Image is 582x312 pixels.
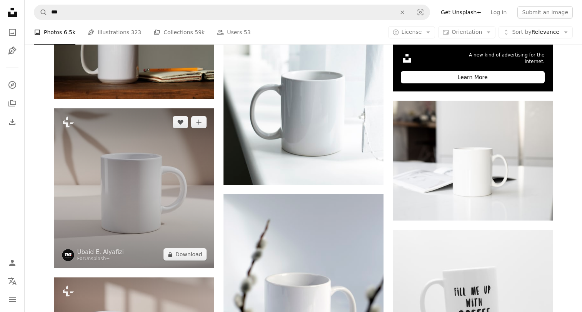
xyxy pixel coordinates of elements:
[486,6,511,18] a: Log in
[5,96,20,111] a: Collections
[62,249,74,261] img: Go to Ubaid E. Alyafizi's profile
[393,157,553,164] a: a white coffee cup sitting on top of a white table
[54,185,214,192] a: A white coffee cup sitting on top of a table
[499,26,573,38] button: Sort byRelevance
[411,5,430,20] button: Visual search
[452,29,482,35] span: Orientation
[5,43,20,58] a: Illustrations
[223,299,384,306] a: white ceramic mug on black metal wire fence
[393,101,553,221] img: a white coffee cup sitting on top of a white table
[88,20,141,45] a: Illustrations 323
[5,255,20,271] a: Log in / Sign up
[173,116,188,128] button: Like
[5,5,20,22] a: Home — Unsplash
[54,108,214,268] img: A white coffee cup sitting on top of a table
[5,274,20,289] button: Language
[394,5,411,20] button: Clear
[34,5,47,20] button: Search Unsplash
[191,116,207,128] button: Add to Collection
[244,28,251,37] span: 53
[163,248,207,261] button: Download
[5,292,20,307] button: Menu
[77,248,124,256] a: Ubaid E. Alyafizi
[34,5,430,20] form: Find visuals sitewide
[131,28,142,37] span: 323
[153,20,205,45] a: Collections 59k
[402,29,422,35] span: License
[5,25,20,40] a: Photos
[512,28,559,36] span: Relevance
[223,89,384,96] a: white ceramic mug on white table
[438,26,495,38] button: Orientation
[401,52,413,65] img: file-1631306537910-2580a29a3cfcimage
[512,29,531,35] span: Sort by
[388,26,435,38] button: License
[401,71,545,83] div: Learn More
[217,20,251,45] a: Users 53
[517,6,573,18] button: Submit an image
[54,46,214,53] a: white ceramic mug beside orange pencil on open book page
[85,256,110,261] a: Unsplash+
[436,6,486,18] a: Get Unsplash+
[5,114,20,129] a: Download History
[77,256,124,262] div: For
[456,52,545,65] span: A new kind of advertising for the internet.
[5,77,20,93] a: Explore
[195,28,205,37] span: 59k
